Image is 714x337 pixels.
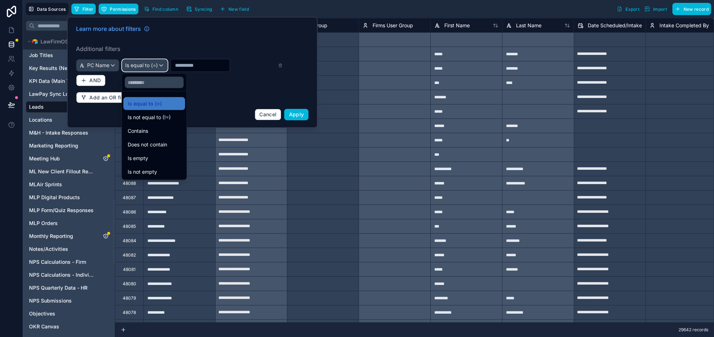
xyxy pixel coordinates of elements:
[29,116,94,123] a: Locations
[128,154,148,163] span: Is empty
[128,113,171,122] span: Is not equal to (!=)
[444,22,470,29] span: First Name
[26,192,112,203] div: MLP Digital Products
[184,4,217,14] a: Syncing
[29,103,44,111] span: Leads
[26,153,112,164] div: Meeting Hub
[29,284,88,291] span: NPS Quarterly Data - HR
[516,22,542,29] span: Last Name
[71,4,96,14] button: Filter
[26,3,68,15] button: Data Sources
[29,194,80,201] span: MLP Digital Products
[614,3,642,15] button: Export
[26,166,112,177] div: ML New Client Fillout Responses
[26,179,112,190] div: MLAir Sprints
[26,50,112,61] div: Job Titles
[29,258,86,266] span: NPS Calculations - Firm
[82,6,94,12] span: Filter
[29,155,60,162] span: Meeting Hub
[26,282,112,294] div: NPS Quarterly Data - HR
[123,224,136,229] div: 48085
[26,243,112,255] div: Notes/Activities
[653,6,667,12] span: Import
[29,78,94,85] a: KPI Data (Main Table)
[29,323,59,330] span: OKR Canvas
[26,88,112,100] div: LawPay Sync Log
[26,205,112,216] div: MLP Form/Quiz Responses
[26,295,112,306] div: NPS Submissions
[123,238,136,244] div: 48084
[123,267,136,272] div: 48081
[29,65,74,72] span: Key Results (New)
[29,90,72,98] span: LawPay Sync Log
[29,168,94,175] span: ML New Client Fillout Responses
[684,6,709,12] span: New record
[29,233,73,240] span: Monthly Reporting
[123,209,136,215] div: 48086
[29,310,94,317] a: Objectives
[217,4,251,14] button: New field
[29,129,88,136] span: M&H - Intake Responses
[141,4,181,14] button: Find column
[29,52,94,59] a: Job Titles
[29,65,94,72] a: Key Results (New)
[195,6,212,12] span: Syncing
[672,3,711,15] button: New record
[642,3,670,15] button: Import
[29,155,94,162] a: Meeting Hub
[26,308,112,319] div: Objectives
[29,142,94,149] a: Marketing Reporting
[29,220,58,227] span: MLP Orders
[128,99,162,108] span: Is equal to (=)
[29,103,94,111] a: Leads
[110,6,136,12] span: Permissions
[26,37,102,47] button: Airtable LogoLawFirmOS
[29,323,94,330] a: OKR Canvas
[29,194,94,201] a: MLP Digital Products
[123,295,136,301] div: 48079
[228,6,249,12] span: New field
[29,207,94,214] a: MLP Form/Quiz Responses
[625,6,639,12] span: Export
[29,245,94,253] a: Notes/Activities
[128,168,157,176] span: Is not empty
[26,127,112,139] div: M&H - Intake Responses
[128,140,167,149] span: Does not contain
[26,217,112,229] div: MLP Orders
[123,252,136,258] div: 48082
[26,140,112,151] div: Marketing Reporting
[29,181,62,188] span: MLAir Sprints
[26,269,112,281] div: NPS Calculations - Individuals
[29,90,94,98] a: LawPay Sync Log
[37,6,66,12] span: Data Sources
[26,256,112,268] div: NPS Calculations - Firm
[26,75,112,87] div: KPI Data (Main Table)
[26,114,112,126] div: Locations
[123,181,136,186] div: 48088
[26,321,112,332] div: OKR Canvas
[29,220,94,227] a: MLP Orders
[373,22,413,29] span: Firms User Group
[29,271,94,279] a: NPS Calculations - Individuals
[128,127,148,135] span: Contains
[678,327,708,333] span: 29642 records
[29,297,72,304] span: NPS Submissions
[41,38,68,45] span: LawFirmOS
[29,284,94,291] a: NPS Quarterly Data - HR
[29,310,55,317] span: Objectives
[659,22,709,29] span: Intake Completed By
[123,310,136,315] div: 48078
[29,78,81,85] span: KPI Data (Main Table)
[588,22,642,29] span: Date Scheduled/Intake
[29,142,78,149] span: Marketing Reporting
[152,6,178,12] span: Find column
[29,233,94,240] a: Monthly Reporting
[29,245,68,253] span: Notes/Activities
[123,195,136,201] div: 48087
[29,181,94,188] a: MLAir Sprints
[26,101,112,113] div: Leads
[29,116,52,123] span: Locations
[29,52,53,59] span: Job Titles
